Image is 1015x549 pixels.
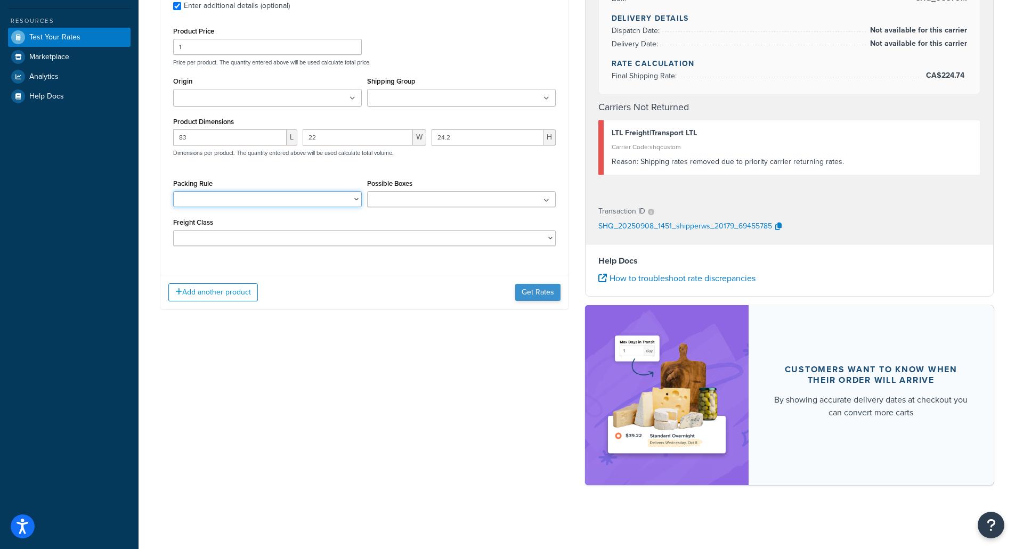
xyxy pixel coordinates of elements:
span: Not available for this carrier [867,24,967,37]
p: SHQ_20250908_1451_shipperws_20179_69455785 [598,219,772,235]
span: Test Your Rates [29,33,80,42]
h4: Delivery Details [612,13,968,24]
label: Packing Rule [173,179,213,187]
label: Origin [173,77,192,85]
span: CA$224.74 [926,70,967,81]
span: Delivery Date: [612,38,661,50]
h4: Help Docs [598,255,981,267]
a: Marketplace [8,47,131,67]
a: How to troubleshoot rate discrepancies [598,272,756,284]
p: Price per product. The quantity entered above will be used calculate total price. [170,59,558,66]
span: W [413,129,426,145]
span: Marketplace [29,53,69,62]
p: Dimensions per product. The quantity entered above will be used calculate total volume. [170,149,394,157]
h4: Carriers Not Returned [598,100,981,114]
span: H [543,129,556,145]
label: Shipping Group [367,77,416,85]
div: Carrier Code: shqcustom [612,140,972,154]
label: Product Price [173,27,214,35]
img: feature-image-ddt-36eae7f7280da8017bfb280eaccd9c446f90b1fe08728e4019434db127062ab4.png [601,321,733,469]
span: Help Docs [29,92,64,101]
span: Not available for this carrier [867,37,967,50]
button: Get Rates [515,284,561,301]
h4: Rate Calculation [612,58,968,69]
span: Final Shipping Rate: [612,70,679,81]
span: Reason: [612,156,638,167]
span: Dispatch Date: [612,25,662,36]
div: Shipping rates removed due to priority carrier returning rates. [612,154,972,169]
div: Resources [8,17,131,26]
div: LTL Freight|Transport LTL [612,126,972,141]
button: Open Resource Center [978,512,1004,538]
span: L [287,129,297,145]
a: Test Your Rates [8,28,131,47]
a: Analytics [8,67,131,86]
input: Enter additional details (optional) [173,2,181,10]
span: Analytics [29,72,59,81]
button: Add another product [168,283,258,301]
label: Possible Boxes [367,179,412,187]
p: Transaction ID [598,204,645,219]
label: Freight Class [173,218,213,226]
div: Customers want to know when their order will arrive [774,364,969,386]
div: By showing accurate delivery dates at checkout you can convert more carts [774,394,969,419]
label: Product Dimensions [173,118,234,126]
a: Help Docs [8,87,131,106]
